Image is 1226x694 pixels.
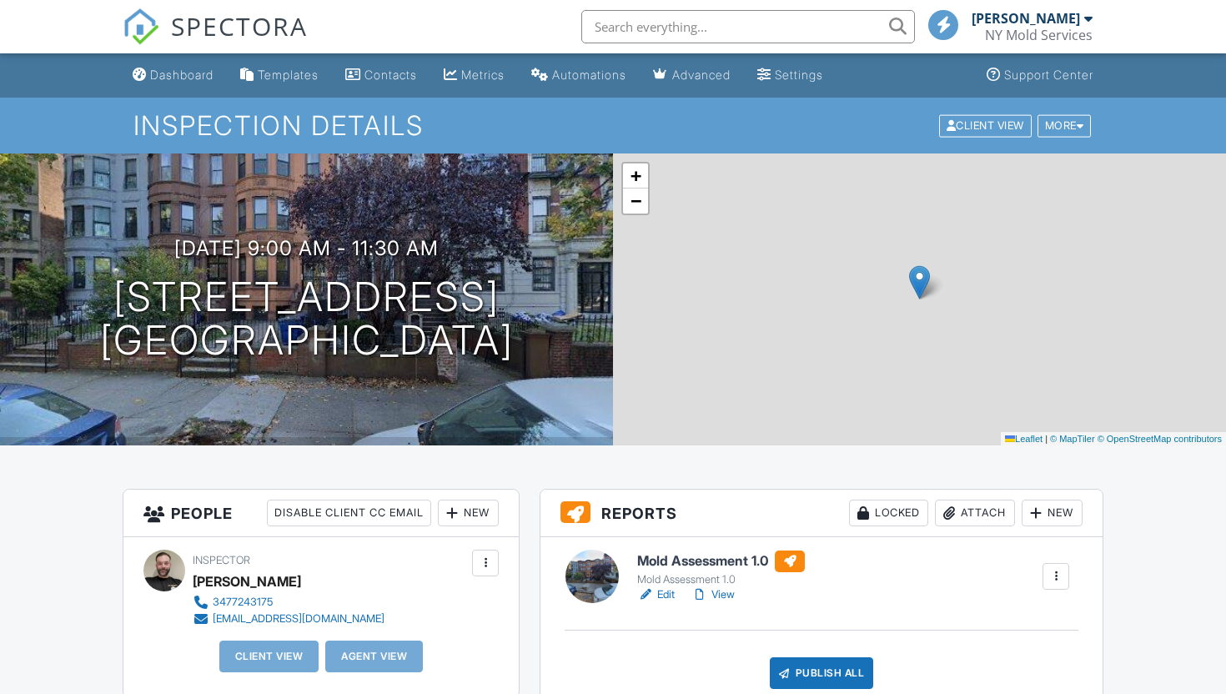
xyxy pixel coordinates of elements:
[267,500,431,526] div: Disable Client CC Email
[1022,500,1083,526] div: New
[100,275,514,364] h1: [STREET_ADDRESS] [GEOGRAPHIC_DATA]
[1050,434,1095,444] a: © MapTiler
[909,265,930,299] img: Marker
[637,573,805,586] div: Mold Assessment 1.0
[672,68,731,82] div: Advanced
[581,10,915,43] input: Search everything...
[646,60,737,91] a: Advanced
[123,23,308,58] a: SPECTORA
[1038,114,1092,137] div: More
[935,500,1015,526] div: Attach
[123,8,159,45] img: The Best Home Inspection Software - Spectora
[150,68,214,82] div: Dashboard
[234,60,325,91] a: Templates
[193,594,384,611] a: 3477243175
[631,190,641,211] span: −
[637,551,805,572] h6: Mold Assessment 1.0
[171,8,308,43] span: SPECTORA
[751,60,830,91] a: Settings
[213,612,384,626] div: [EMAIL_ADDRESS][DOMAIN_NAME]
[364,68,417,82] div: Contacts
[339,60,424,91] a: Contacts
[1005,434,1043,444] a: Leaflet
[1098,434,1222,444] a: © OpenStreetMap contributors
[980,60,1100,91] a: Support Center
[985,27,1093,43] div: NY Mold Services
[552,68,626,82] div: Automations
[126,60,220,91] a: Dashboard
[1004,68,1093,82] div: Support Center
[193,611,384,627] a: [EMAIL_ADDRESS][DOMAIN_NAME]
[972,10,1080,27] div: [PERSON_NAME]
[461,68,505,82] div: Metrics
[623,189,648,214] a: Zoom out
[438,500,499,526] div: New
[258,68,319,82] div: Templates
[540,490,1103,537] h3: Reports
[525,60,633,91] a: Automations (Basic)
[123,490,519,537] h3: People
[437,60,511,91] a: Metrics
[193,554,250,566] span: Inspector
[637,551,805,587] a: Mold Assessment 1.0 Mold Assessment 1.0
[937,118,1036,131] a: Client View
[631,165,641,186] span: +
[1045,434,1048,444] span: |
[775,68,823,82] div: Settings
[623,163,648,189] a: Zoom in
[691,586,735,603] a: View
[849,500,928,526] div: Locked
[174,237,439,259] h3: [DATE] 9:00 am - 11:30 am
[770,657,874,689] div: Publish All
[133,111,1093,140] h1: Inspection Details
[193,569,301,594] div: [PERSON_NAME]
[637,586,675,603] a: Edit
[939,114,1032,137] div: Client View
[213,596,273,609] div: 3477243175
